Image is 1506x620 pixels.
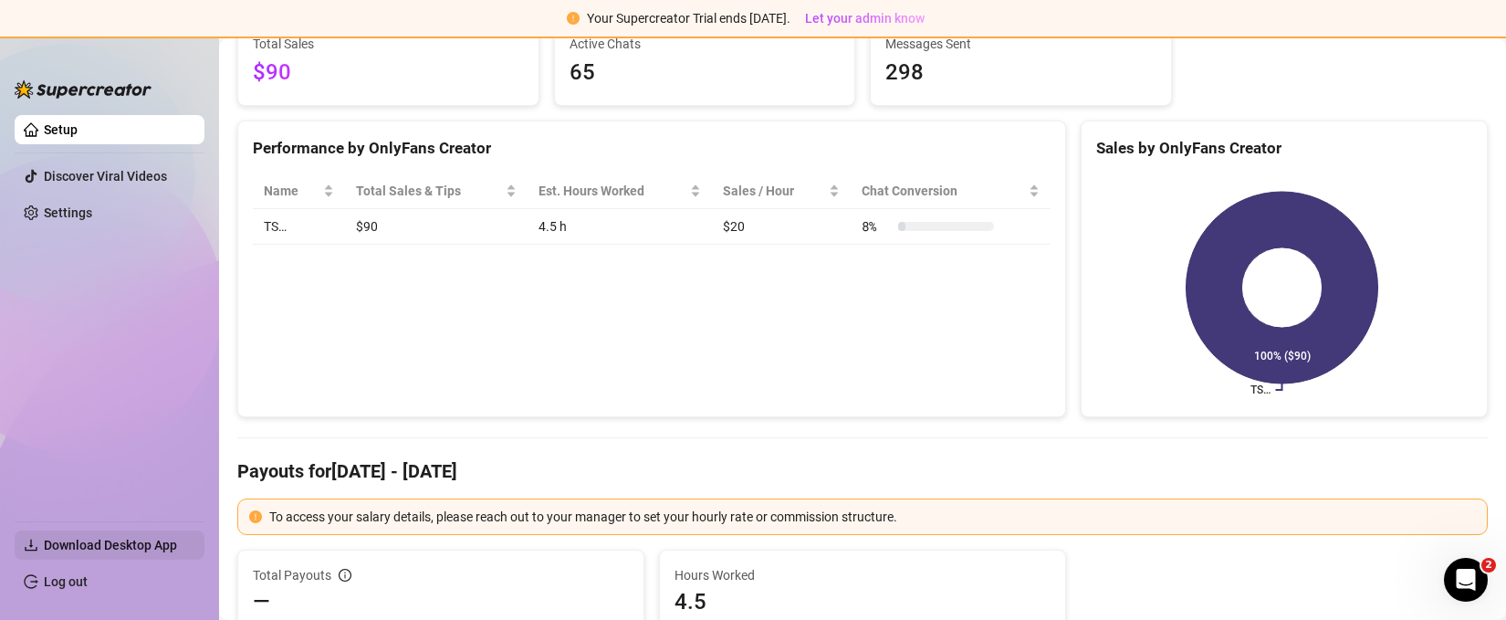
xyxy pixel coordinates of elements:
th: Sales / Hour [712,173,852,209]
td: $20 [712,209,852,245]
td: $90 [345,209,528,245]
a: Setup [44,122,78,137]
text: TS… [1250,384,1271,396]
th: Name [253,173,345,209]
span: Hours Worked [675,565,1051,585]
span: 65 [570,56,841,90]
td: TS… [253,209,345,245]
a: Log out [44,574,88,589]
span: Download Desktop App [44,538,177,552]
span: $90 [253,56,524,90]
span: Chat Conversion [862,181,1025,201]
span: exclamation-circle [249,510,262,523]
span: Let your admin know [805,11,925,26]
iframe: Intercom live chat [1444,558,1488,602]
span: 2 [1481,558,1496,573]
a: Discover Viral Videos [44,169,167,184]
span: Name [264,181,319,201]
div: To access your salary details, please reach out to your manager to set your hourly rate or commis... [269,507,1476,527]
span: 298 [885,56,1156,90]
h4: Payouts for [DATE] - [DATE] [237,458,1488,484]
div: Est. Hours Worked [539,181,686,201]
div: Sales by OnlyFans Creator [1096,136,1472,161]
th: Chat Conversion [851,173,1051,209]
span: 4.5 [675,587,1051,616]
span: 8 % [862,216,891,236]
div: Performance by OnlyFans Creator [253,136,1051,161]
span: download [24,538,38,552]
span: — [253,587,270,616]
td: 4.5 h [528,209,712,245]
span: Total Sales & Tips [356,181,502,201]
button: Let your admin know [798,7,932,29]
a: Settings [44,205,92,220]
span: Sales / Hour [723,181,826,201]
span: Total Payouts [253,565,331,585]
span: info-circle [339,569,351,582]
span: Active Chats [570,34,841,54]
th: Total Sales & Tips [345,173,528,209]
span: Total Sales [253,34,524,54]
img: logo-BBDzfeDw.svg [15,80,152,99]
span: exclamation-circle [567,12,580,25]
span: Messages Sent [885,34,1156,54]
span: Your Supercreator Trial ends [DATE]. [587,11,790,26]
